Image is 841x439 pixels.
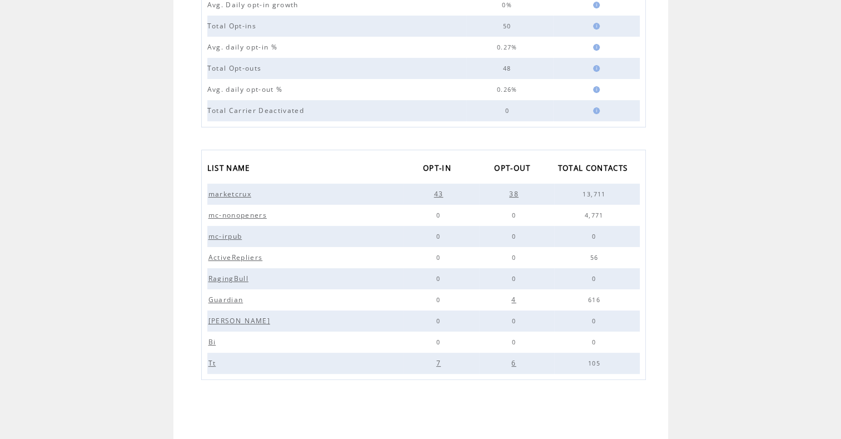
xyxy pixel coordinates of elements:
[208,337,219,347] span: Bi
[590,65,600,72] img: help.gif
[508,190,522,198] a: 38
[208,231,245,241] span: mc-irpub
[592,338,599,346] span: 0
[436,317,443,325] span: 0
[590,107,600,114] img: help.gif
[592,275,599,283] span: 0
[558,160,634,179] a: TOTAL CONTACTS
[494,160,533,179] span: OPT-OUT
[436,211,443,219] span: 0
[207,106,307,115] span: Total Carrier Deactivated
[502,1,515,9] span: 0%
[207,42,280,52] span: Avg. daily opt-in %
[497,43,520,51] span: 0.27%
[207,359,220,367] a: Tt
[208,189,254,199] span: marketcrux
[207,253,267,261] a: ActiveRepliers
[512,254,519,262] span: 0
[503,22,514,30] span: 50
[434,189,446,199] span: 43
[592,317,599,325] span: 0
[585,211,606,219] span: 4,771
[436,338,443,346] span: 0
[436,275,443,283] span: 0
[436,296,443,304] span: 0
[208,274,251,283] span: RagingBull
[512,233,519,240] span: 0
[503,65,514,72] span: 48
[509,189,521,199] span: 38
[207,211,271,219] a: mc-nonopeners
[207,232,246,240] a: mc-irpub
[505,107,511,115] span: 0
[207,63,265,73] span: Total Opt-outs
[512,338,519,346] span: 0
[512,211,519,219] span: 0
[590,44,600,51] img: help.gif
[433,190,447,198] a: 43
[208,295,246,304] span: Guardian
[592,233,599,240] span: 0
[207,160,253,179] span: LIST NAME
[436,233,443,240] span: 0
[558,160,631,179] span: TOTAL CONTACTS
[583,190,608,198] span: 13,711
[423,160,457,179] a: OPT-IN
[436,254,443,262] span: 0
[423,160,454,179] span: OPT-IN
[208,253,266,262] span: ActiveRepliers
[207,317,274,324] a: [PERSON_NAME]
[588,359,603,367] span: 105
[590,2,600,8] img: help.gif
[510,295,520,303] a: 4
[207,160,256,179] a: LIST NAME
[207,190,255,198] a: marketcrux
[497,86,520,93] span: 0.26%
[207,21,259,31] span: Total Opt-ins
[436,358,444,368] span: 7
[494,160,536,179] a: OPT-OUT
[590,86,600,93] img: help.gif
[207,274,252,282] a: RagingBull
[512,275,519,283] span: 0
[208,358,219,368] span: Tt
[512,317,519,325] span: 0
[208,210,270,220] span: mc-nonopeners
[207,85,286,94] span: Avg. daily opt-out %
[590,23,600,29] img: help.gif
[208,316,273,325] span: [PERSON_NAME]
[511,358,519,368] span: 6
[435,359,445,367] a: 7
[207,338,220,346] a: Bi
[590,254,601,262] span: 56
[588,296,603,304] span: 616
[207,295,247,303] a: Guardian
[510,359,520,367] a: 6
[511,295,519,304] span: 4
